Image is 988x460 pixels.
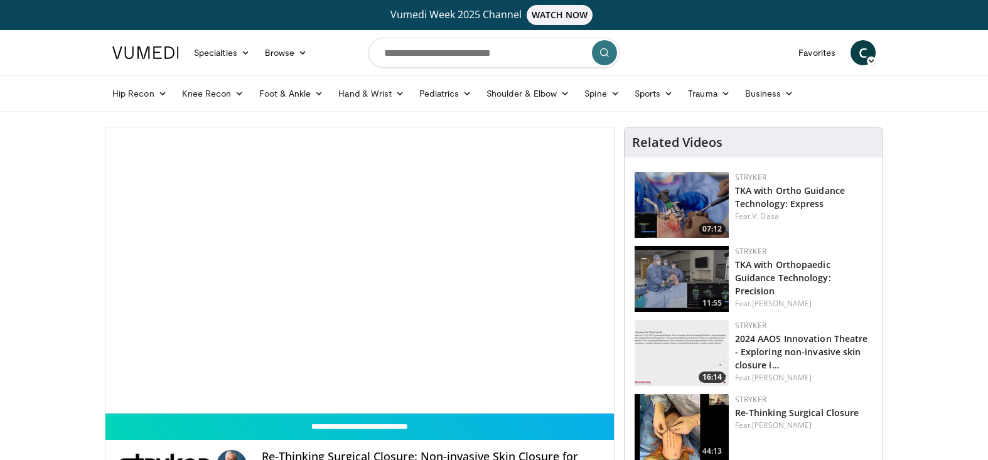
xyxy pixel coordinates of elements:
[735,172,766,183] a: Stryker
[791,40,843,65] a: Favorites
[331,81,412,106] a: Hand & Wrist
[735,298,873,309] div: Feat.
[735,333,868,371] a: 2024 AAOS Innovation Theatre - Exploring non-invasive skin closure i…
[735,259,831,297] a: TKA with Orthopaedic Guidance Technology: Precision
[112,46,179,59] img: VuMedi Logo
[699,446,726,457] span: 44:13
[635,246,729,312] img: 95a24ec6-db12-4acc-8540-7b2e5c885792.150x105_q85_crop-smart_upscale.jpg
[114,5,874,25] a: Vumedi Week 2025 ChannelWATCH NOW
[699,297,726,309] span: 11:55
[105,81,175,106] a: Hip Recon
[577,81,626,106] a: Spine
[738,81,802,106] a: Business
[527,5,593,25] span: WATCH NOW
[627,81,681,106] a: Sports
[699,372,726,383] span: 16:14
[252,81,331,106] a: Foot & Ankle
[735,372,873,383] div: Feat.
[479,81,577,106] a: Shoulder & Elbow
[635,172,729,238] img: e8d29c52-6dac-44d2-8175-c6c6fe8d93df.png.150x105_q85_crop-smart_upscale.png
[735,407,859,419] a: Re-Thinking Surgical Closure
[735,185,845,210] a: TKA with Ortho Guidance Technology: Express
[735,246,766,257] a: Stryker
[412,81,479,106] a: Pediatrics
[752,372,812,383] a: [PERSON_NAME]
[699,223,726,235] span: 07:12
[632,135,722,150] h4: Related Videos
[635,394,729,460] img: cb16bbc1-7431-4221-a550-032fc4e6ebe3.150x105_q85_crop-smart_upscale.jpg
[735,394,766,405] a: Stryker
[851,40,876,65] a: C
[635,172,729,238] a: 07:12
[186,40,257,65] a: Specialties
[735,211,873,222] div: Feat.
[635,246,729,312] a: 11:55
[735,420,873,431] div: Feat.
[175,81,252,106] a: Knee Recon
[680,81,738,106] a: Trauma
[635,394,729,460] a: 44:13
[752,298,812,309] a: [PERSON_NAME]
[635,320,729,386] img: 6b3867e3-9d1b-463d-a141-4b6c45d671eb.png.150x105_q85_crop-smart_upscale.png
[635,320,729,386] a: 16:14
[105,127,614,414] video-js: Video Player
[257,40,315,65] a: Browse
[368,38,620,68] input: Search topics, interventions
[752,211,779,222] a: V. Dasa
[752,420,812,431] a: [PERSON_NAME]
[735,320,766,331] a: Stryker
